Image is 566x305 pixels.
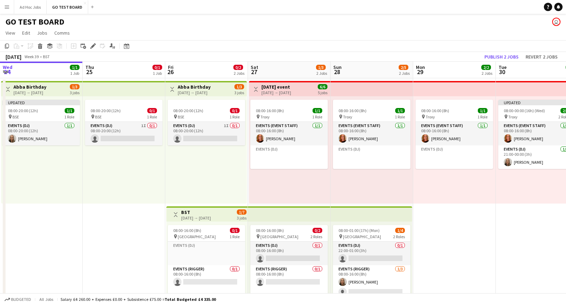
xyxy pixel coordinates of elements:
[13,84,46,90] h3: Abba Birthday
[393,234,405,239] span: 2 Roles
[482,52,521,61] button: Publish 2 jobs
[343,234,381,239] span: [GEOGRAPHIC_DATA]
[477,114,488,119] span: 1 Role
[85,100,163,145] app-job-card: 08:00-20:00 (12h)0/1 BSE1 RoleEvents (DJ)1I0/108:00-20:00 (12h)
[333,64,342,70] span: Sun
[426,114,435,119] span: Troxy
[416,100,493,169] app-job-card: 08:00-16:00 (8h)1/1 Troxy1 RoleEvents (Event Staff)1/108:00-16:00 (8h)[PERSON_NAME]Events (DJ)
[230,114,240,119] span: 1 Role
[178,84,211,90] h3: Abba Birthday
[8,108,38,113] span: 08:00-20:00 (12h)
[343,114,352,119] span: Troxy
[23,54,40,59] span: Week 39
[316,71,327,76] div: 2 Jobs
[64,114,74,119] span: 1 Role
[37,30,47,36] span: Jobs
[498,68,507,76] span: 30
[250,145,328,169] app-card-role-placeholder: Events (DJ)
[333,122,410,145] app-card-role: Events (Event Staff)1/108:00-16:00 (8h)[PERSON_NAME]
[250,122,328,145] app-card-role: Events (Event Staff)1/108:00-16:00 (8h)[PERSON_NAME]
[84,68,94,76] span: 25
[6,53,21,60] div: [DATE]
[421,108,449,113] span: 08:00-16:00 (8h)
[12,114,19,119] span: BSE
[38,297,55,302] span: All jobs
[181,209,211,215] h3: BST
[251,64,258,70] span: Sat
[256,108,284,113] span: 08:00-16:00 (8h)
[2,100,80,145] app-job-card: Updated08:00-20:00 (12h)1/1 BSE1 RoleEvents (DJ)1/108:00-20:00 (12h)[PERSON_NAME]
[318,84,327,89] span: 6/6
[234,71,244,76] div: 2 Jobs
[3,64,12,70] span: Wed
[261,90,291,95] div: [DATE] → [DATE]
[237,209,247,215] span: 1/7
[416,145,493,169] app-card-role-placeholder: Events (DJ)
[481,65,491,70] span: 2/2
[256,228,284,233] span: 08:00-16:00 (8h)
[333,145,410,169] app-card-role-placeholder: Events (DJ)
[333,100,410,169] app-job-card: 08:00-16:00 (8h)1/1 Troxy1 RoleEvents (Event Staff)1/108:00-16:00 (8h)[PERSON_NAME]Events (DJ)
[332,68,342,76] span: 28
[153,71,162,76] div: 1 Job
[416,64,425,70] span: Mon
[61,297,216,302] div: Salary £4 260.00 + Expenses £0.00 + Subsistence £75.00 =
[178,234,216,239] span: [GEOGRAPHIC_DATA]
[147,114,157,119] span: 1 Role
[173,228,201,233] span: 08:00-16:00 (8h)
[152,65,162,70] span: 0/1
[70,71,79,76] div: 1 Job
[6,17,64,27] h1: GO TEST BOARD
[6,30,15,36] span: View
[165,297,216,302] span: Total Budgeted £4 335.00
[478,108,488,113] span: 1/1
[13,90,46,95] div: [DATE] → [DATE]
[168,64,174,70] span: Fri
[11,297,31,302] span: Budgeted
[181,215,211,221] div: [DATE] → [DATE]
[3,296,32,303] button: Budgeted
[318,89,327,95] div: 5 jobs
[504,108,545,113] span: 08:00-00:00 (16h) (Wed)
[85,64,94,70] span: Thu
[65,108,74,113] span: 1/1
[313,228,322,233] span: 0/2
[3,28,18,37] a: View
[415,68,425,76] span: 29
[178,114,184,119] span: BSE
[237,215,247,221] div: 3 jobs
[70,89,80,95] div: 3 jobs
[173,108,203,113] span: 08:00-20:00 (12h)
[230,234,240,239] span: 1 Role
[167,68,174,76] span: 26
[234,89,244,95] div: 3 jobs
[168,100,245,145] app-job-card: 08:00-20:00 (12h)0/1 BSE1 RoleEvents (DJ)1I0/108:00-20:00 (12h)
[70,84,80,89] span: 1/3
[85,122,163,145] app-card-role: Events (DJ)1I0/108:00-20:00 (12h)
[250,100,328,169] app-job-card: 08:00-16:00 (8h)1/1 Troxy1 RoleEvents (Event Staff)1/108:00-16:00 (8h)[PERSON_NAME]Events (DJ)
[230,228,240,233] span: 0/1
[395,228,405,233] span: 1/4
[70,65,80,70] span: 1/1
[234,84,244,89] span: 1/3
[482,71,492,76] div: 2 Jobs
[261,84,291,90] h3: [DATE] event
[14,0,47,14] button: Ad Hoc Jobs
[399,71,410,76] div: 2 Jobs
[19,28,33,37] a: Edit
[233,65,243,70] span: 0/2
[2,100,80,105] div: Updated
[523,52,560,61] button: Revert 2 jobs
[552,18,560,26] app-user-avatar: Alice Skipper
[2,68,12,76] span: 24
[316,65,326,70] span: 1/3
[230,108,240,113] span: 0/1
[95,114,102,119] span: BSE
[312,114,322,119] span: 1 Role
